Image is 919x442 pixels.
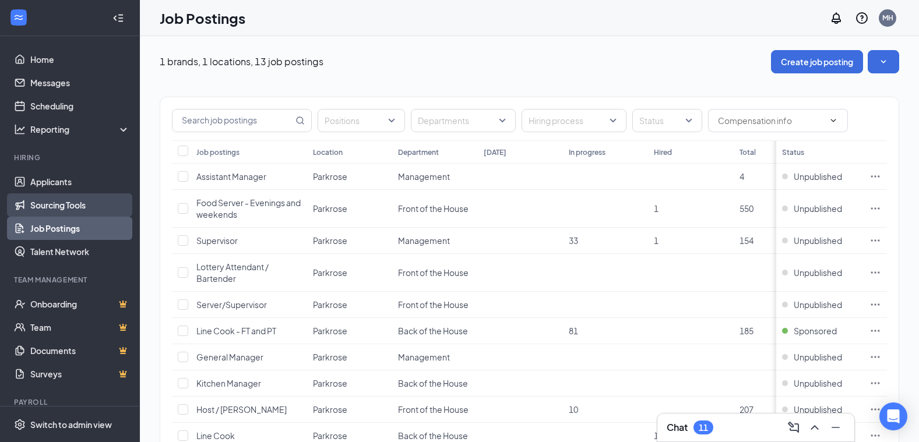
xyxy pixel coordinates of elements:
span: Parkrose [313,171,347,182]
span: Food Server - Evenings and weekends [196,197,301,220]
span: Parkrose [313,378,347,388]
div: Payroll [14,397,128,407]
button: Minimize [826,418,845,437]
td: Front of the House [392,190,477,228]
span: Sponsored [794,325,837,337]
div: 11 [699,423,708,433]
div: Hiring [14,153,128,162]
a: Home [30,48,130,71]
span: Line Cook [196,430,235,441]
th: [DATE] [478,140,563,164]
span: General Manager [196,352,263,362]
a: Scheduling [30,94,130,118]
svg: QuestionInfo [855,11,869,25]
th: In progress [563,140,648,164]
div: Location [313,147,343,157]
svg: Ellipses [869,171,881,182]
div: Reporting [30,123,131,135]
span: Unpublished [794,267,842,278]
a: DocumentsCrown [30,339,130,362]
td: Front of the House [392,397,477,423]
th: Status [776,140,864,164]
td: Front of the House [392,292,477,318]
span: Unpublished [794,235,842,246]
svg: Ellipses [869,430,881,441]
span: Line Cook - FT and PT [196,326,276,336]
span: 4 [740,171,744,182]
span: Lottery Attendant / Bartender [196,261,269,284]
td: Management [392,228,477,254]
input: Search job postings [172,109,293,132]
span: 550 [740,203,753,214]
a: TeamCrown [30,316,130,339]
svg: ChevronDown [829,116,838,125]
span: Unpublished [794,299,842,310]
div: Switch to admin view [30,419,112,430]
svg: Collapse [112,12,124,24]
span: 33 [569,235,578,246]
svg: Ellipses [869,377,881,389]
td: Back of the House [392,370,477,397]
a: SurveysCrown [30,362,130,386]
span: Server/Supervisor [196,299,267,310]
span: 81 [569,326,578,336]
input: Compensation info [718,114,824,127]
span: Assistant Manager [196,171,266,182]
svg: WorkstreamLogo [13,12,24,23]
button: ComposeMessage [784,418,803,437]
h1: Job Postings [160,8,245,28]
td: Parkrose [307,344,392,370]
span: Parkrose [313,299,347,310]
td: Parkrose [307,254,392,292]
span: Front of the House [398,203,469,214]
span: Host / [PERSON_NAME] [196,404,287,415]
div: Open Intercom Messenger [879,402,907,430]
span: Back of the House [398,430,468,441]
td: Parkrose [307,318,392,344]
svg: Settings [14,419,26,430]
a: Talent Network [30,240,130,263]
span: Unpublished [794,404,842,415]
span: Management [398,171,450,182]
span: Parkrose [313,267,347,278]
span: 154 [740,235,753,246]
svg: Ellipses [869,235,881,246]
a: Job Postings [30,217,130,240]
span: 1 [654,430,659,441]
svg: Ellipses [869,267,881,278]
svg: MagnifyingGlass [295,116,305,125]
h3: Chat [667,421,688,434]
span: Unpublished [794,171,842,182]
span: Supervisor [196,235,238,246]
span: Parkrose [313,430,347,441]
button: Create job posting [771,50,863,73]
th: Total [734,140,819,164]
td: Parkrose [307,370,392,397]
svg: Ellipses [869,325,881,337]
svg: ChevronUp [808,420,822,434]
span: Unpublished [794,351,842,363]
svg: Analysis [14,123,26,135]
span: 10 [569,404,578,415]
span: Parkrose [313,326,347,336]
span: Back of the House [398,378,468,388]
span: Kitchen Manager [196,378,261,388]
a: Sourcing Tools [30,193,130,217]
a: OnboardingCrown [30,292,130,316]
td: Management [392,344,477,370]
span: Front of the House [398,299,469,310]
div: Team Management [14,275,128,285]
svg: Ellipses [869,404,881,415]
span: Front of the House [398,404,469,415]
span: Management [398,352,450,362]
td: Parkrose [307,292,392,318]
span: 185 [740,326,753,336]
svg: SmallChevronDown [878,56,889,68]
span: 207 [740,404,753,415]
svg: Notifications [829,11,843,25]
span: Back of the House [398,326,468,336]
span: Management [398,235,450,246]
td: Parkrose [307,228,392,254]
svg: Minimize [829,420,843,434]
span: Unpublished [794,377,842,389]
